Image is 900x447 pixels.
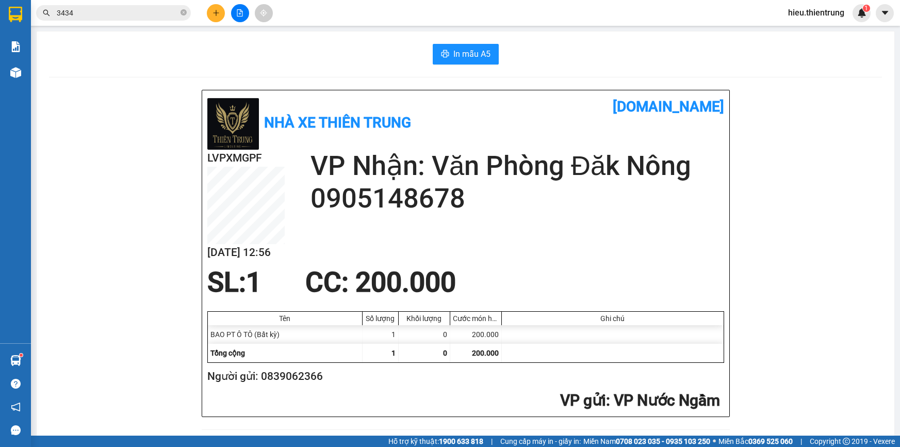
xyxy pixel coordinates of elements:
[246,266,261,298] span: 1
[450,325,502,344] div: 200.000
[441,50,449,59] span: printer
[207,368,720,385] h2: Người gửi: 0839062366
[57,7,178,19] input: Tìm tên, số ĐT hoặc mã đơn
[780,6,853,19] span: hieu.thientrung
[207,390,720,411] h2: : VP Nước Ngầm
[453,314,499,323] div: Cước món hàng
[876,4,894,22] button: caret-down
[20,354,23,357] sup: 1
[10,355,21,366] img: warehouse-icon
[453,47,490,60] span: In mẫu A5
[616,437,710,445] strong: 0708 023 035 - 0935 103 250
[433,44,499,65] button: printerIn mẫu A5
[864,5,868,12] span: 1
[443,349,447,357] span: 0
[491,436,493,447] span: |
[212,9,220,17] span: plus
[11,402,21,412] span: notification
[210,314,359,323] div: Tên
[718,436,793,447] span: Miền Bắc
[299,267,462,298] div: CC : 200.000
[10,41,21,52] img: solution-icon
[231,4,249,22] button: file-add
[210,349,245,357] span: Tổng cộng
[181,8,187,18] span: close-circle
[208,325,363,344] div: BAO PT Ô TÔ (Bất kỳ)
[401,314,447,323] div: Khối lượng
[207,150,285,167] h2: LVPXMGPF
[800,436,802,447] span: |
[9,7,22,22] img: logo-vxr
[43,9,50,17] span: search
[365,314,396,323] div: Số lượng
[560,391,606,409] span: VP gửi
[11,425,21,435] span: message
[863,5,870,12] sup: 1
[583,436,710,447] span: Miền Nam
[399,325,450,344] div: 0
[857,8,866,18] img: icon-new-feature
[236,9,243,17] span: file-add
[310,182,724,215] h2: 0905148678
[207,4,225,22] button: plus
[504,314,721,323] div: Ghi chú
[11,379,21,389] span: question-circle
[255,4,273,22] button: aim
[391,349,396,357] span: 1
[713,439,716,443] span: ⚪️
[264,114,411,131] b: Nhà xe Thiên Trung
[388,436,483,447] span: Hỗ trợ kỹ thuật:
[207,266,246,298] span: SL:
[613,98,724,115] b: [DOMAIN_NAME]
[500,436,581,447] span: Cung cấp máy in - giấy in:
[207,244,285,261] h2: [DATE] 12:56
[207,98,259,150] img: logo.jpg
[439,437,483,445] strong: 1900 633 818
[363,325,399,344] div: 1
[472,349,499,357] span: 200.000
[843,438,850,445] span: copyright
[310,150,724,182] h2: VP Nhận: Văn Phòng Đăk Nông
[10,67,21,78] img: warehouse-icon
[748,437,793,445] strong: 0369 525 060
[880,8,890,18] span: caret-down
[181,9,187,15] span: close-circle
[260,9,267,17] span: aim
